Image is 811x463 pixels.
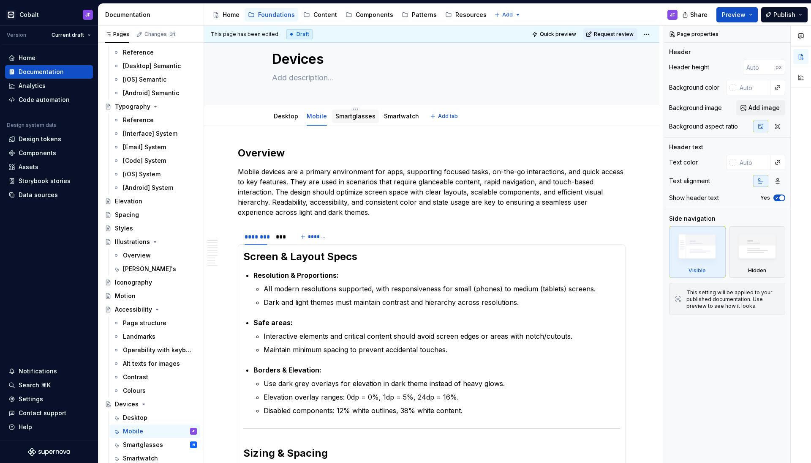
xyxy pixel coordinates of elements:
a: MobileJF [109,425,200,438]
a: Code automation [5,93,93,107]
strong: Resolution & Proportions: [253,271,339,279]
button: Add [492,9,523,21]
div: Settings [19,395,43,403]
a: Data sources [5,188,93,202]
div: Operability with keyboard [123,346,193,354]
div: Smartglasses [332,107,379,125]
a: [Android] System [109,181,200,195]
a: Illustrations [101,235,200,249]
div: Foundations [258,11,295,19]
div: Help [19,423,32,431]
a: SmartglassesIN [109,438,200,452]
div: Text alignment [669,177,710,185]
a: Home [5,51,93,65]
p: Maintain minimum spacing to prevent accidental touches. [264,345,620,355]
button: Current draft [48,29,95,41]
a: Overview [109,249,200,262]
div: Mobile [303,107,330,125]
div: Alt texts for images [123,359,180,368]
h2: Sizing & Spacing [243,447,620,460]
div: [Android] System [123,184,173,192]
div: [PERSON_NAME]'s [123,265,176,273]
div: Search ⌘K [19,381,51,389]
a: [Desktop] Semantic [109,59,200,73]
div: Motion [115,292,136,300]
button: Share [678,7,713,22]
a: Iconography [101,276,200,289]
button: Add image [736,100,785,115]
div: Home [223,11,239,19]
textarea: Devices [270,49,590,69]
p: Dark and light themes must maintain contrast and hierarchy across resolutions. [264,297,620,307]
h2: Overview [238,146,626,160]
a: [iOS] Semantic [109,73,200,86]
a: [Interface] System [109,127,200,140]
p: px [776,64,782,71]
a: Desktop [274,112,298,120]
div: Patterns [412,11,437,19]
a: Mobile [307,112,327,120]
div: Code automation [19,96,70,104]
p: Disabled components: 12% white outlines, 38% white content. [264,405,620,416]
span: This page has been edited. [211,31,280,38]
span: Add [502,11,513,18]
a: Spacing [101,208,200,222]
a: [iOS] System [109,167,200,181]
div: Accessibility [115,305,152,314]
div: Header text [669,143,703,151]
div: Colours [123,386,146,395]
input: Auto [736,80,770,95]
div: IN [193,441,195,449]
div: JF [85,11,90,18]
div: Landmarks [123,332,155,341]
div: Home [19,54,35,62]
button: Help [5,420,93,434]
div: Storybook stories [19,177,71,185]
strong: Borders & Elevation: [253,366,321,374]
div: Iconography [115,278,152,287]
div: Data sources [19,191,58,199]
a: Page structure [109,316,200,330]
div: Smartwatch [123,454,158,463]
img: e3886e02-c8c5-455d-9336-29756fd03ba2.png [6,10,16,20]
button: Contact support [5,406,93,420]
div: [iOS] Semantic [123,75,166,84]
span: Preview [722,11,746,19]
button: CobaltJF [2,5,96,24]
div: Reference [123,116,154,124]
a: [Android] Semantic [109,86,200,100]
div: Smartglasses [123,441,163,449]
a: [Code] System [109,154,200,167]
a: Documentation [5,65,93,79]
span: Quick preview [540,31,576,38]
a: Settings [5,392,93,406]
a: [Email] System [109,140,200,154]
span: Add tab [438,113,458,120]
a: Home [209,8,243,22]
div: Documentation [19,68,64,76]
div: Version [7,32,26,38]
strong: Safe areas: [253,318,293,327]
div: Elevation [115,197,142,205]
div: This setting will be applied to your published documentation. Use preview to see how it looks. [686,289,780,310]
div: Content [313,11,337,19]
a: Design tokens [5,132,93,146]
div: Visible [689,267,706,274]
div: Styles [115,224,133,233]
div: [Email] System [123,143,166,151]
div: Background color [669,83,719,92]
div: Background aspect ratio [669,122,738,131]
a: Colours [109,384,200,397]
a: Assets [5,160,93,174]
div: Header height [669,63,709,71]
span: 31 [169,31,176,38]
span: Share [690,11,708,19]
a: Reference [109,113,200,127]
p: Interactive elements and critical content should avoid screen edges or areas with notch/cutouts. [264,331,620,341]
div: Contact support [19,409,66,417]
button: Quick preview [529,28,580,40]
div: Visible [669,226,726,278]
div: Cobalt [19,11,39,19]
div: Design system data [7,122,57,129]
a: Smartglasses [335,112,376,120]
